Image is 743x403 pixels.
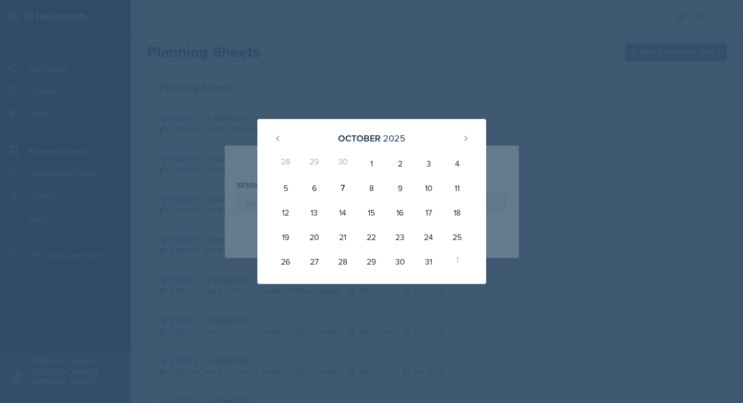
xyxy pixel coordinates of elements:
[443,249,471,274] div: 1
[386,200,414,225] div: 16
[328,225,357,249] div: 21
[357,200,386,225] div: 15
[328,200,357,225] div: 14
[443,225,471,249] div: 25
[300,249,328,274] div: 27
[272,225,300,249] div: 19
[300,200,328,225] div: 13
[386,225,414,249] div: 23
[443,151,471,176] div: 4
[357,151,386,176] div: 1
[328,151,357,176] div: 30
[338,131,380,145] div: October
[443,176,471,200] div: 11
[300,176,328,200] div: 6
[357,225,386,249] div: 22
[272,200,300,225] div: 12
[328,249,357,274] div: 28
[386,249,414,274] div: 30
[443,200,471,225] div: 18
[414,225,443,249] div: 24
[414,249,443,274] div: 31
[414,200,443,225] div: 17
[272,249,300,274] div: 26
[357,176,386,200] div: 8
[357,249,386,274] div: 29
[414,151,443,176] div: 3
[386,151,414,176] div: 2
[383,131,405,145] div: 2025
[300,151,328,176] div: 29
[272,151,300,176] div: 28
[414,176,443,200] div: 10
[386,176,414,200] div: 9
[272,176,300,200] div: 5
[300,225,328,249] div: 20
[328,176,357,200] div: 7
